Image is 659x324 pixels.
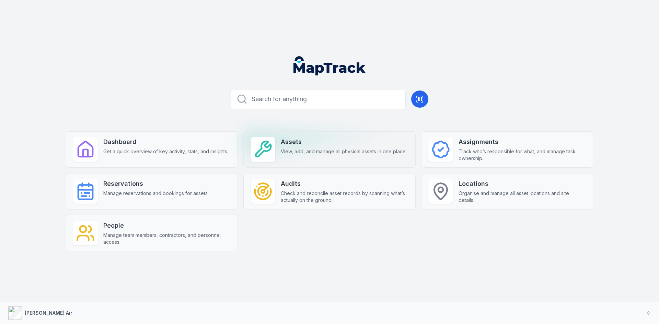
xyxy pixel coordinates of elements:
strong: [PERSON_NAME] Air [25,310,72,316]
a: LocationsOrganise and manage all asset locations and site details. [421,173,593,209]
span: Organise and manage all asset locations and site details. [459,190,586,204]
span: Manage team members, contractors, and personnel access. [103,232,231,245]
a: ReservationsManage reservations and bookings for assets. [66,173,238,209]
a: DashboardGet a quick overview of key activity, stats, and insights. [66,131,238,168]
a: AuditsCheck and reconcile asset records by scanning what’s actually on the ground. [243,173,415,209]
span: Manage reservations and bookings for assets. [103,190,209,197]
strong: Audits [281,179,408,189]
strong: Assignments [459,137,586,147]
strong: Reservations [103,179,209,189]
span: Get a quick overview of key activity, stats, and insights. [103,148,228,155]
a: AssetsView, add, and manage all physical assets in one place. [243,131,415,168]
strong: Dashboard [103,137,228,147]
span: Track who’s responsible for what, and manage task ownership. [459,148,586,162]
span: Check and reconcile asset records by scanning what’s actually on the ground. [281,190,408,204]
a: PeopleManage team members, contractors, and personnel access. [66,215,238,251]
nav: Global [282,56,377,75]
button: Search for anything [231,89,406,109]
strong: Locations [459,179,586,189]
strong: Assets [281,137,407,147]
span: View, add, and manage all physical assets in one place. [281,148,407,155]
span: Search for anything [252,94,307,104]
a: AssignmentsTrack who’s responsible for what, and manage task ownership. [421,131,593,168]
strong: People [103,221,231,230]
